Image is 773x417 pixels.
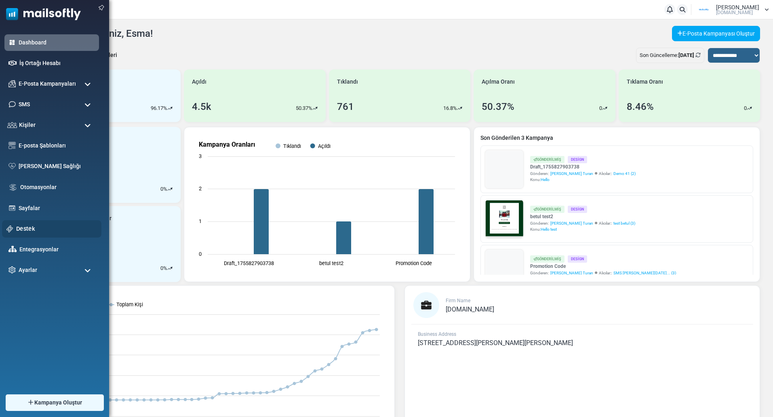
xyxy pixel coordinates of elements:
span: Hello [541,177,550,182]
a: Otomasyonlar [20,183,95,192]
span: Kampanya Oluştur [34,398,82,407]
p: 0 [599,104,602,112]
text: Kampanya Oranları [199,141,255,148]
img: landing_pages.svg [8,204,16,212]
a: Promotion Code [530,263,676,270]
a: Demo 41 (2) [613,171,636,177]
div: Gönderilmiş [530,255,564,262]
span: Tıklandı [337,78,358,86]
div: Gönderen: Alıcılar:: [530,220,635,226]
div: Design [568,156,587,163]
div: % [160,185,173,193]
text: Draft_1755827903738 [224,260,274,266]
text: Tıklandı [283,143,301,149]
div: Gönderen: Alıcılar:: [530,270,676,276]
text: Promotion Code [396,260,432,266]
p: 0 [160,185,163,193]
img: support-icon.svg [6,225,13,232]
text: Açıldı [318,143,331,149]
div: Konu: [530,226,635,232]
p: Lorem ipsum dolor sit amet, consectetur adipiscing elit, sed do eiusmod tempor incididunt [42,212,236,220]
strong: Follow Us [124,191,155,198]
div: 50.37% [482,99,514,114]
span: E-Posta Kampanyaları [19,80,76,88]
div: Gönderilmiş [530,156,564,163]
a: Dashboard [19,38,95,47]
span: Açıldı [192,78,206,86]
div: Konu: [530,177,636,183]
span: [STREET_ADDRESS][PERSON_NAME][PERSON_NAME] [418,339,573,347]
a: betul test2 [530,213,635,220]
a: Destek [16,224,97,233]
span: [PERSON_NAME] [716,4,759,10]
text: 0 [199,251,202,257]
h1: Test {(email)} [36,140,242,153]
div: Design [568,206,587,213]
span: Firm Name [446,298,470,303]
span: Tıklama Oranı [627,78,663,86]
div: Gönderen: Alıcılar:: [530,171,636,177]
span: [PERSON_NAME] Turan [550,220,593,226]
text: 1 [199,218,202,224]
img: campaigns-icon.png [8,80,16,87]
img: dashboard-icon-active.svg [8,39,16,46]
p: 96.17% [151,104,167,112]
b: [DATE] [678,52,694,58]
span: [PERSON_NAME] Turan [550,270,593,276]
a: Shop Now and Save Big! [98,160,181,175]
text: 3 [199,153,202,159]
p: 0 [160,264,163,272]
strong: Shop Now and Save Big! [106,164,173,171]
div: Gönderilmiş [530,206,564,213]
p: 0 [744,104,747,112]
a: Yeni Kişiler 10634 0% [39,127,181,203]
span: Açılma Oranı [482,78,515,86]
text: Toplam Kişi [116,301,143,307]
span: [PERSON_NAME] Turan [550,171,593,177]
img: sms-icon.png [8,101,16,108]
a: İş Ortağı Hesabı [19,59,95,67]
div: 761 [337,99,354,114]
div: Design [568,255,587,262]
div: % [160,264,173,272]
a: [PERSON_NAME] Sağlığı [19,162,95,171]
text: 2 [199,185,202,192]
img: email-templates-icon.svg [8,142,16,149]
a: E-Posta Kampanyası Oluştur [672,26,760,41]
img: workflow.svg [8,183,17,192]
a: E-posta Şablonları [19,141,95,150]
img: contacts-icon.svg [7,122,17,128]
a: Son Gönderilen 3 Kampanya [480,134,753,142]
div: Son Güncelleme: [636,48,704,63]
a: Entegrasyonlar [19,245,95,254]
img: User Logo [694,4,714,16]
a: SMS [PERSON_NAME][DATE]... (3) [613,270,676,276]
p: 16.8% [443,104,457,112]
a: test betul (3) [613,220,635,226]
span: Business Address [418,331,456,337]
div: 8.46% [627,99,654,114]
svg: Kampanya Oranları [191,134,463,275]
span: Ayarlar [19,266,37,274]
a: [DOMAIN_NAME] [446,306,494,313]
img: settings-icon.svg [8,266,16,274]
span: SMS [19,100,30,109]
a: Refresh Stats [695,52,701,58]
span: Kişiler [19,121,36,129]
img: domain-health-icon.svg [8,163,16,169]
div: 4.5k [192,99,211,114]
span: [DOMAIN_NAME] [716,10,753,15]
a: Draft_1755827903738 [530,163,636,171]
a: User Logo [PERSON_NAME] [DOMAIN_NAME] [694,4,769,16]
span: Hello test [541,227,557,232]
p: 50.37% [296,104,312,112]
text: betul test2 [319,260,343,266]
a: Sayfalar [19,204,95,213]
